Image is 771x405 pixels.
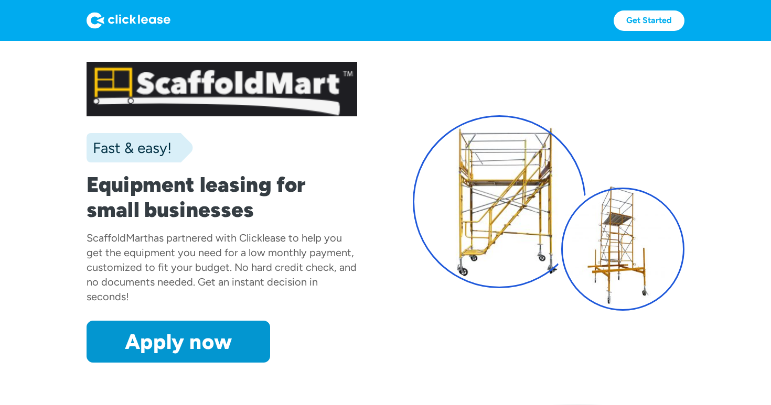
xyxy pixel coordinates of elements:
div: has partnered with Clicklease to help you get the equipment you need for a low monthly payment, c... [87,232,357,303]
div: ScaffoldMart [87,232,148,244]
h1: Equipment leasing for small businesses [87,172,358,222]
a: Apply now [87,321,270,363]
img: Logo [87,12,170,29]
div: Fast & easy! [87,137,172,158]
a: Get Started [614,10,684,31]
